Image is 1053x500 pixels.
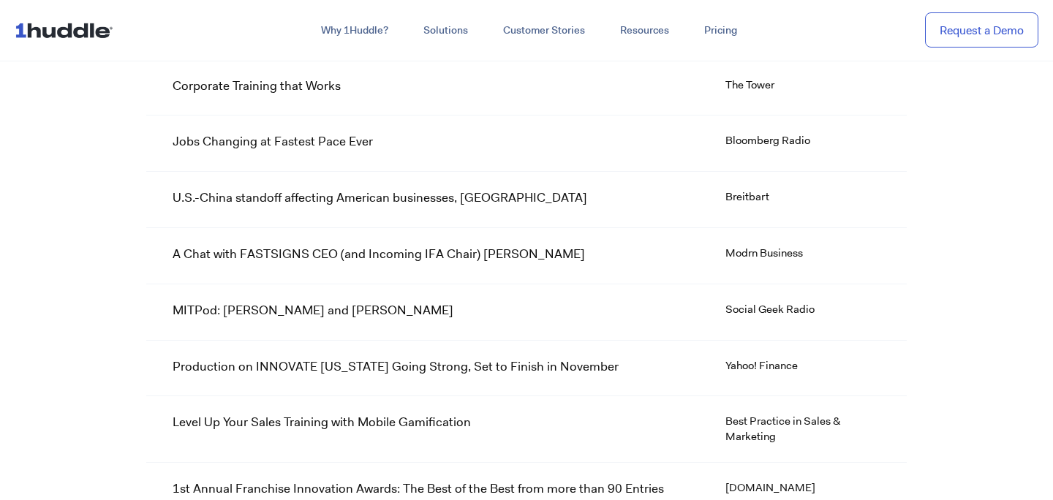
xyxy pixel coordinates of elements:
p: Modrn Business [725,246,803,261]
a: Resources [603,18,687,44]
img: ... [15,16,119,44]
p: 1st Annual Franchise Innovation Awards: The Best of the Best from more than 90 Entries [173,480,664,498]
p: Social Geek Radio [725,302,815,317]
a: Bloomberg Radio [725,133,880,148]
a: Solutions [406,18,486,44]
a: MITPod: [PERSON_NAME] and [PERSON_NAME] [173,302,696,322]
p: Corporate Training that Works [173,77,341,95]
a: A Chat with FASTSIGNS CEO (and Incoming IFA Chair) [PERSON_NAME] [173,246,696,266]
p: A Chat with FASTSIGNS CEO (and Incoming IFA Chair) [PERSON_NAME] [173,246,585,263]
p: Yahoo! Finance [725,358,798,374]
a: The Tower [725,77,880,93]
p: Bloomberg Radio [725,133,810,148]
a: Pricing [687,18,755,44]
p: Jobs Changing at Fastest Pace Ever [173,133,373,151]
p: MITPod: [PERSON_NAME] and [PERSON_NAME] [173,302,453,319]
a: Corporate Training that Works [173,77,696,98]
a: Yahoo! Finance [725,358,880,374]
a: Level Up Your Sales Training with Mobile Gamification [173,414,696,434]
p: U.S.-China standoff affecting American businesses, [GEOGRAPHIC_DATA] [173,189,587,207]
p: Level Up Your Sales Training with Mobile Gamification [173,414,471,431]
p: Breitbart [725,189,769,205]
a: Customer Stories [486,18,603,44]
a: Best Practice in Sales & Marketing [725,414,880,444]
p: Production on INNOVATE [US_STATE] Going Strong, Set to Finish in November [173,358,619,376]
a: Request a Demo [925,12,1038,48]
a: U.S.-China standoff affecting American businesses, [GEOGRAPHIC_DATA] [173,189,696,210]
a: Breitbart [725,189,880,205]
a: Jobs Changing at Fastest Pace Ever [173,133,696,154]
a: Social Geek Radio [725,302,880,317]
a: [DOMAIN_NAME] [725,480,880,496]
p: [DOMAIN_NAME] [725,480,815,496]
a: Why 1Huddle? [303,18,406,44]
p: The Tower [725,77,774,93]
a: Production on INNOVATE [US_STATE] Going Strong, Set to Finish in November [173,358,696,379]
a: Modrn Business [725,246,880,261]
